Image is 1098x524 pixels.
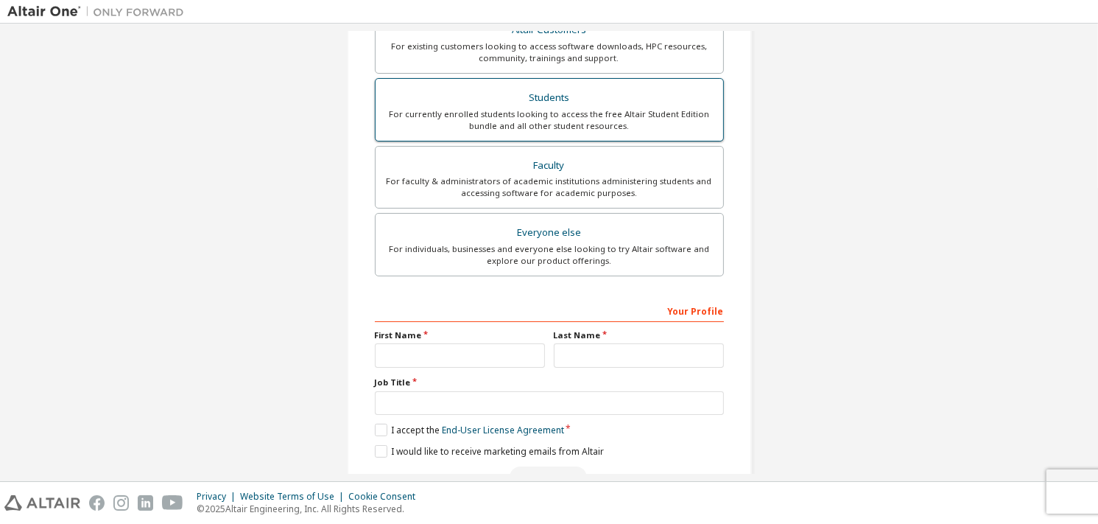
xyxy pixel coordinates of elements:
label: Job Title [375,377,724,388]
div: Faculty [384,156,714,176]
label: I accept the [375,424,564,436]
div: For individuals, businesses and everyone else looking to try Altair software and explore our prod... [384,243,714,267]
p: © 2025 Altair Engineering, Inc. All Rights Reserved. [197,503,424,515]
label: Last Name [554,329,724,341]
img: altair_logo.svg [4,495,80,511]
a: End-User License Agreement [442,424,564,436]
img: facebook.svg [89,495,105,511]
div: Your Profile [375,298,724,322]
img: youtube.svg [162,495,183,511]
div: Privacy [197,491,240,503]
div: For existing customers looking to access software downloads, HPC resources, community, trainings ... [384,41,714,64]
div: For faculty & administrators of academic institutions administering students and accessing softwa... [384,175,714,199]
div: Cookie Consent [348,491,424,503]
div: For currently enrolled students looking to access the free Altair Student Edition bundle and all ... [384,108,714,132]
div: Students [384,88,714,108]
img: linkedin.svg [138,495,153,511]
div: Website Terms of Use [240,491,348,503]
img: instagram.svg [113,495,129,511]
label: First Name [375,329,545,341]
label: I would like to receive marketing emails from Altair [375,445,604,458]
img: Altair One [7,4,191,19]
div: Read and acccept EULA to continue [375,467,724,489]
div: Everyone else [384,223,714,243]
